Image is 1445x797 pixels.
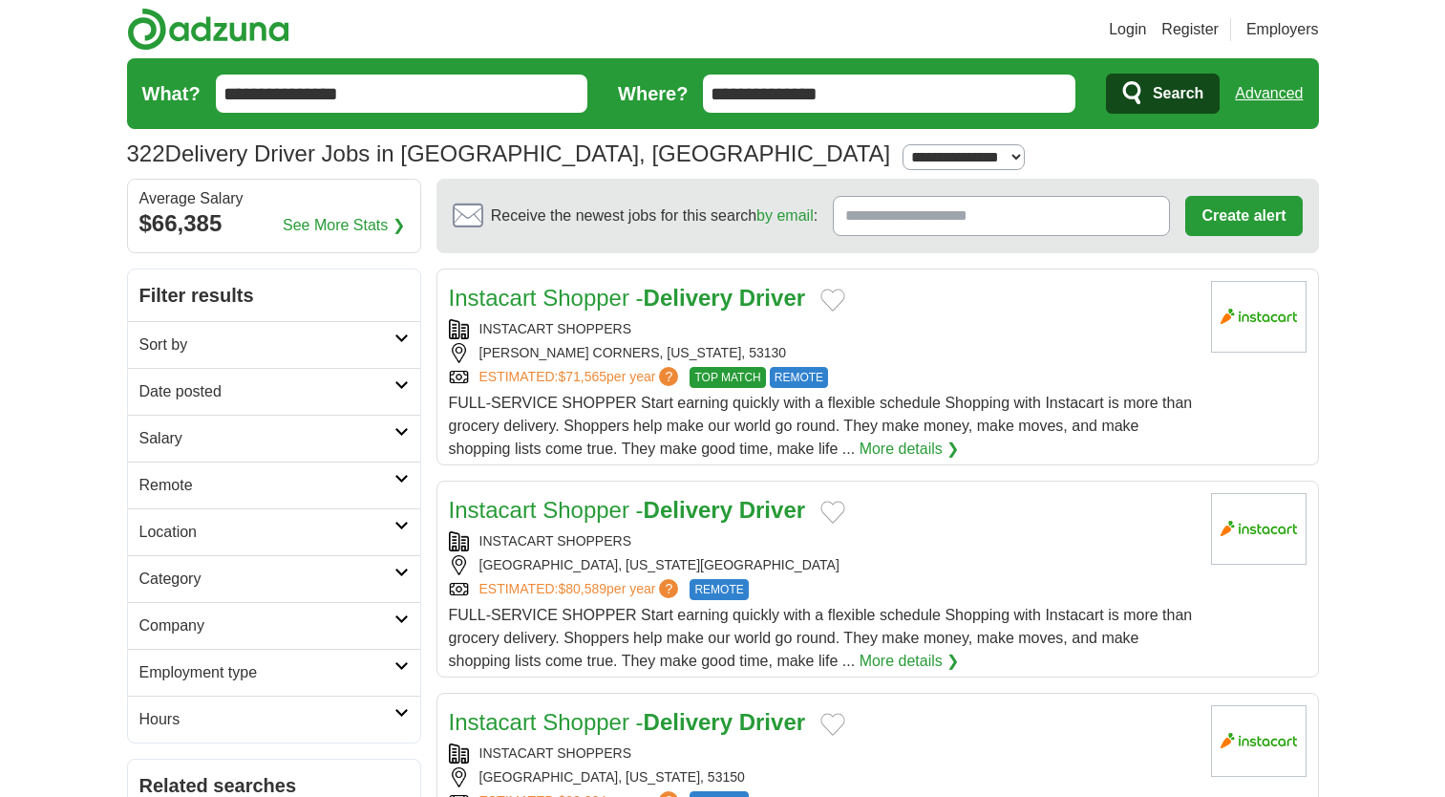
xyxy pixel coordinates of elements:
[449,555,1196,575] div: [GEOGRAPHIC_DATA], [US_STATE][GEOGRAPHIC_DATA]
[820,501,845,524] button: Add to favorite jobs
[1211,705,1307,777] img: Instacart logo
[1161,18,1219,41] a: Register
[449,343,1196,363] div: [PERSON_NAME] CORNERS, [US_STATE], 53130
[1185,196,1302,236] button: Create alert
[139,568,394,591] h2: Category
[139,427,394,450] h2: Salary
[139,521,394,544] h2: Location
[644,709,733,735] strong: Delivery
[1153,75,1203,113] span: Search
[690,367,765,388] span: TOP MATCH
[739,285,805,311] strong: Driver
[479,533,631,549] a: INSTACART SHOPPERS
[139,191,409,206] div: Average Salary
[820,713,845,736] button: Add to favorite jobs
[479,579,683,600] a: ESTIMATED:$80,589per year?
[142,79,201,108] label: What?
[739,709,805,735] strong: Driver
[128,602,420,649] a: Company
[449,709,806,735] a: Instacart Shopper -Delivery Driver
[139,661,394,684] h2: Employment type
[1211,281,1307,353] img: Instacart logo
[128,269,420,321] h2: Filter results
[139,474,394,497] h2: Remote
[139,614,394,637] h2: Company
[479,321,631,336] a: INSTACART SHOPPERS
[139,206,409,241] div: $66,385
[449,285,806,311] a: Instacart Shopper -Delivery Driver
[860,438,960,461] a: More details ❯
[558,369,606,384] span: $71,565
[644,497,733,523] strong: Delivery
[479,745,631,761] a: INSTACART SHOPPERS
[449,607,1193,669] span: FULL-SERVICE SHOPPER Start earning quickly with a flexible schedule Shopping with Instacart is mo...
[127,8,289,51] img: Adzuna logo
[1246,18,1319,41] a: Employers
[618,79,688,108] label: Where?
[139,708,394,731] h2: Hours
[756,207,814,224] a: by email
[127,137,165,171] span: 322
[128,462,420,508] a: Remote
[770,367,828,388] span: REMOTE
[860,650,960,673] a: More details ❯
[449,395,1193,457] span: FULL-SERVICE SHOPPER Start earning quickly with a flexible schedule Shopping with Instacart is mo...
[739,497,805,523] strong: Driver
[449,767,1196,787] div: [GEOGRAPHIC_DATA], [US_STATE], 53150
[128,368,420,415] a: Date posted
[659,367,678,386] span: ?
[820,289,845,312] button: Add to favorite jobs
[128,555,420,602] a: Category
[128,415,420,462] a: Salary
[139,334,394,356] h2: Sort by
[659,579,678,598] span: ?
[1235,75,1303,113] a: Advanced
[558,581,606,596] span: $80,589
[1211,493,1307,565] img: Instacart logo
[690,579,748,600] span: REMOTE
[1109,18,1146,41] a: Login
[283,214,405,237] a: See More Stats ❯
[1106,74,1220,114] button: Search
[644,285,733,311] strong: Delivery
[491,205,818,227] span: Receive the newest jobs for this search :
[128,649,420,696] a: Employment type
[128,508,420,555] a: Location
[127,140,891,166] h1: Delivery Driver Jobs in [GEOGRAPHIC_DATA], [GEOGRAPHIC_DATA]
[128,696,420,743] a: Hours
[479,367,683,388] a: ESTIMATED:$71,565per year?
[449,497,806,523] a: Instacart Shopper -Delivery Driver
[128,321,420,368] a: Sort by
[139,380,394,403] h2: Date posted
